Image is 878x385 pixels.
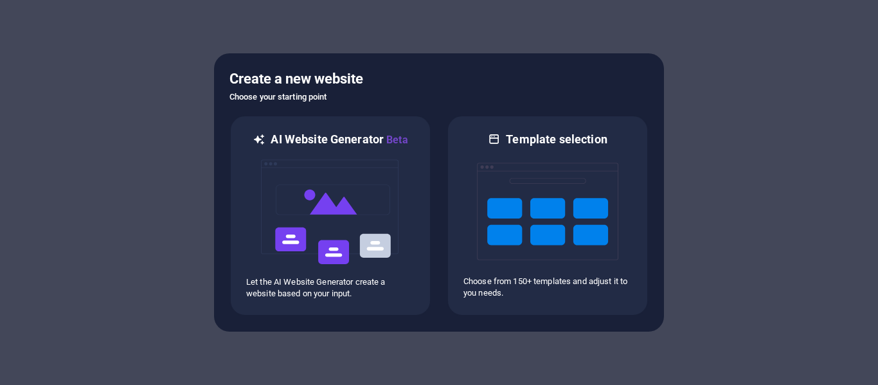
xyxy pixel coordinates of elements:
[229,115,431,316] div: AI Website GeneratorBetaaiLet the AI Website Generator create a website based on your input.
[271,132,408,148] h6: AI Website Generator
[506,132,607,147] h6: Template selection
[229,89,649,105] h6: Choose your starting point
[463,276,632,299] p: Choose from 150+ templates and adjust it to you needs.
[246,276,415,300] p: Let the AI Website Generator create a website based on your input.
[260,148,401,276] img: ai
[229,69,649,89] h5: Create a new website
[447,115,649,316] div: Template selectionChoose from 150+ templates and adjust it to you needs.
[384,134,408,146] span: Beta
